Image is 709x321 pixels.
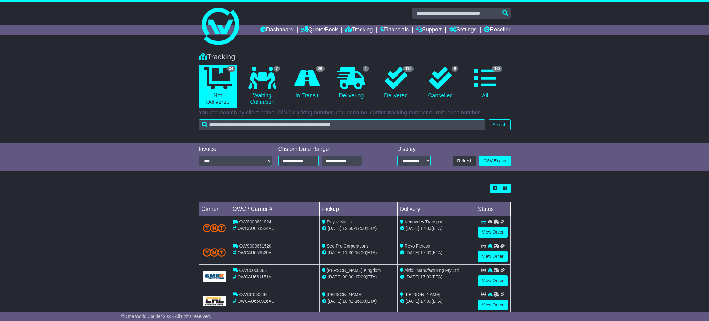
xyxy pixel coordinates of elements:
[489,119,510,130] button: Search
[449,25,477,35] a: Settings
[406,299,419,304] span: [DATE]
[301,25,338,35] a: Quote/Book
[355,226,366,231] span: 17:00
[260,25,293,35] a: Dashboard
[239,244,271,249] span: OWS000651520
[478,227,508,238] a: View Order
[239,268,267,273] span: OWC0000386
[406,274,419,279] span: [DATE]
[355,274,366,279] span: 17:00
[343,226,353,231] span: 12:50
[400,225,473,232] div: (ETA)
[420,250,431,255] span: 17:00
[400,274,473,280] div: (ETA)
[237,226,275,231] span: OWCAU651524AU
[452,66,458,72] span: 9
[322,249,395,256] div: - (ETA)
[453,156,476,166] button: Refresh
[343,299,353,304] span: 10:42
[203,248,226,257] img: TNT_Domestic.png
[479,156,510,166] a: CSV Export
[363,66,369,72] span: 1
[196,53,514,62] div: Tracking
[404,268,459,273] span: Airfoil Manufacturing Pty Ltd
[237,299,275,304] span: OWCAU650926AU
[327,219,352,224] span: Royce Music
[332,65,370,101] a: 1 Delivering
[343,274,353,279] span: 09:00
[328,299,341,304] span: [DATE]
[466,65,504,101] a: 162 All
[400,298,473,305] div: (ETA)
[327,292,362,297] span: [PERSON_NAME]
[400,249,473,256] div: (ETA)
[492,66,502,72] span: 162
[327,268,381,273] span: [PERSON_NAME] Kingdom
[239,219,271,224] span: OWS000651524
[328,226,341,231] span: [DATE]
[203,224,226,232] img: TNT_Domestic.png
[405,219,444,224] span: Kennerley Transport
[237,250,275,255] span: OWCAU651520AU
[327,244,369,249] span: Sec-Pro Corporations
[478,275,508,286] a: View Order
[199,146,272,153] div: Invoice
[421,65,460,101] a: 9 Cancelled
[320,202,398,216] td: Pickup
[203,271,226,282] img: GetCarrierServiceLogo
[403,66,414,72] span: 119
[397,146,431,153] div: Display
[478,300,508,310] a: View Order
[199,109,511,116] p: You can search by client name, OWC tracking number, carrier name, carrier tracking number or refe...
[199,202,230,216] td: Carrier
[316,66,324,72] span: 26
[328,274,341,279] span: [DATE]
[475,202,510,216] td: Status
[406,226,419,231] span: [DATE]
[322,298,395,305] div: - (ETA)
[199,65,237,108] a: 34 Not Delivered
[484,25,510,35] a: Reseller
[239,292,267,297] span: OWCR000290
[230,202,320,216] td: OWC / Carrier #
[416,25,442,35] a: Support
[380,25,409,35] a: Financials
[237,274,275,279] span: OWCAU651151AU
[406,250,419,255] span: [DATE]
[405,292,440,297] span: [PERSON_NAME]
[227,66,235,72] span: 34
[397,202,475,216] td: Delivery
[322,274,395,280] div: - (ETA)
[420,299,431,304] span: 17:00
[345,25,373,35] a: Tracking
[278,146,378,153] div: Custom Date Range
[377,65,415,101] a: 119 Delivered
[478,251,508,262] a: View Order
[420,226,431,231] span: 17:00
[328,250,341,255] span: [DATE]
[274,66,280,72] span: 7
[121,314,211,319] span: © One World Courier 2025. All rights reserved.
[343,250,353,255] span: 11:30
[203,296,226,306] img: GetCarrierServiceLogo
[420,274,431,279] span: 17:00
[355,299,366,304] span: 16:00
[355,250,366,255] span: 16:00
[288,65,326,101] a: 26 In Transit
[405,244,430,249] span: Revo Fitness
[322,225,395,232] div: - (ETA)
[243,65,281,108] a: 7 Waiting Collection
